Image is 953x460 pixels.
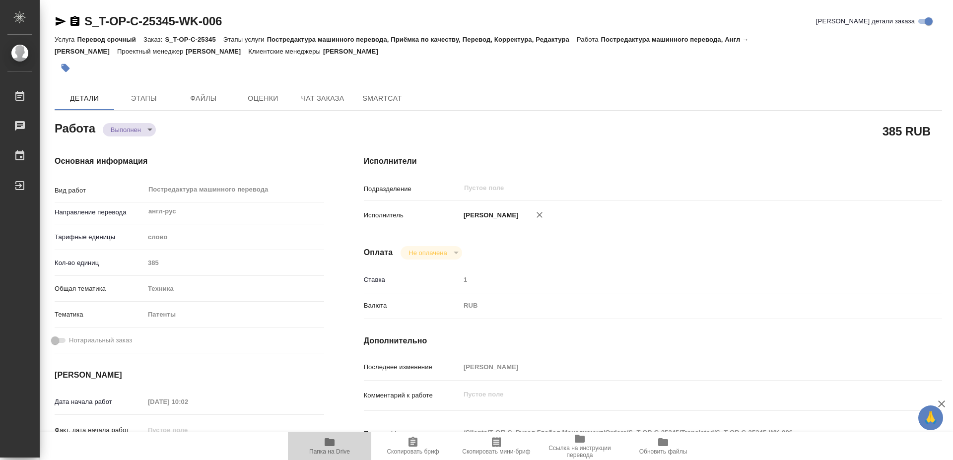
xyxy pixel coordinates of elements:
[120,92,168,105] span: Этапы
[55,36,77,43] p: Услуга
[460,424,894,441] textarea: /Clients/Т-ОП-С_Русал Глобал Менеджмент/Orders/S_T-OP-C-25345/Translated/S_T-OP-C-25345-WK-006
[288,432,371,460] button: Папка на Drive
[364,391,460,400] p: Комментарий к работе
[103,123,156,136] div: Выполнен
[55,310,144,320] p: Тематика
[180,92,227,105] span: Файлы
[883,123,931,139] h2: 385 RUB
[387,448,439,455] span: Скопировать бриф
[55,186,144,196] p: Вид работ
[364,210,460,220] p: Исполнитель
[639,448,687,455] span: Обновить файлы
[364,155,942,167] h4: Исполнители
[460,272,894,287] input: Пустое поле
[267,36,577,43] p: Постредактура машинного перевода, Приёмка по качеству, Перевод, Корректура, Редактура
[55,397,144,407] p: Дата начала работ
[364,362,460,372] p: Последнее изменение
[55,258,144,268] p: Кол-во единиц
[55,369,324,381] h4: [PERSON_NAME]
[462,448,530,455] span: Скопировать мини-бриф
[529,204,550,226] button: Удалить исполнителя
[61,92,108,105] span: Детали
[55,232,144,242] p: Тарифные единицы
[144,394,231,409] input: Пустое поле
[117,48,186,55] p: Проектный менеджер
[460,297,894,314] div: RUB
[55,425,144,435] p: Факт. дата начала работ
[186,48,248,55] p: [PERSON_NAME]
[55,57,76,79] button: Добавить тэг
[55,207,144,217] p: Направление перевода
[918,405,943,430] button: 🙏
[55,284,144,294] p: Общая тематика
[299,92,346,105] span: Чат заказа
[364,429,460,439] p: Путь на drive
[922,407,939,428] span: 🙏
[401,246,462,260] div: Выполнен
[364,335,942,347] h4: Дополнительно
[621,432,705,460] button: Обновить файлы
[538,432,621,460] button: Ссылка на инструкции перевода
[143,36,165,43] p: Заказ:
[371,432,455,460] button: Скопировать бриф
[364,301,460,311] p: Валюта
[69,335,132,345] span: Нотариальный заказ
[460,360,894,374] input: Пустое поле
[69,15,81,27] button: Скопировать ссылку
[239,92,287,105] span: Оценки
[55,15,67,27] button: Скопировать ссылку для ЯМессенджера
[455,432,538,460] button: Скопировать мини-бриф
[577,36,601,43] p: Работа
[248,48,323,55] p: Клиентские менеджеры
[309,448,350,455] span: Папка на Drive
[55,155,324,167] h4: Основная информация
[460,210,519,220] p: [PERSON_NAME]
[323,48,386,55] p: [PERSON_NAME]
[108,126,144,134] button: Выполнен
[144,280,324,297] div: Техника
[144,229,324,246] div: слово
[544,445,615,459] span: Ссылка на инструкции перевода
[77,36,143,43] p: Перевод срочный
[358,92,406,105] span: SmartCat
[223,36,267,43] p: Этапы услуги
[816,16,915,26] span: [PERSON_NAME] детали заказа
[364,275,460,285] p: Ставка
[144,306,324,323] div: Патенты
[463,182,871,194] input: Пустое поле
[165,36,223,43] p: S_T-OP-C-25345
[144,256,324,270] input: Пустое поле
[406,249,450,257] button: Не оплачена
[364,247,393,259] h4: Оплата
[144,423,231,437] input: Пустое поле
[364,184,460,194] p: Подразделение
[84,14,222,28] a: S_T-OP-C-25345-WK-006
[55,119,95,136] h2: Работа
